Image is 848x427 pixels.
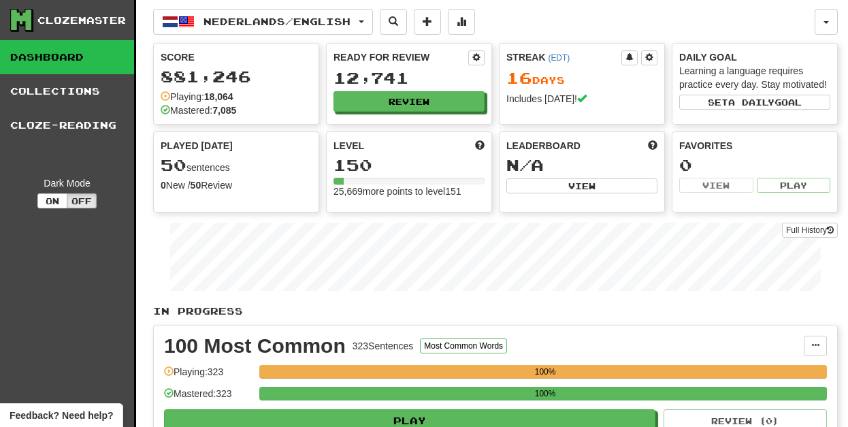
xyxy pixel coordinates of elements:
strong: 18,064 [204,91,233,102]
button: Add sentence to collection [414,9,441,35]
span: 50 [161,155,186,174]
button: Play [757,178,831,193]
span: Nederlands / English [203,16,350,27]
div: Clozemaster [37,14,126,27]
button: Nederlands/English [153,9,373,35]
div: Score [161,50,312,64]
span: a daily [728,97,774,107]
div: sentences [161,157,312,174]
div: Day s [506,69,657,87]
div: 25,669 more points to level 151 [333,185,485,198]
div: Streak [506,50,621,64]
div: 100% [263,365,827,379]
span: Score more points to level up [475,139,485,153]
div: 0 [679,157,830,174]
p: In Progress [153,304,838,318]
button: Most Common Words [420,338,507,353]
span: Leaderboard [506,139,581,153]
button: View [679,178,753,193]
div: 100% [263,387,827,400]
span: Level [333,139,364,153]
div: Ready for Review [333,50,468,64]
div: New / Review [161,178,312,192]
div: Playing: 323 [164,365,252,388]
a: Full History [782,223,838,238]
div: 323 Sentences [353,339,414,353]
div: 150 [333,157,485,174]
button: View [506,178,657,193]
span: This week in points, UTC [648,139,657,153]
div: Learning a language requires practice every day. Stay motivated! [679,64,830,91]
div: Favorites [679,139,830,153]
div: Includes [DATE]! [506,92,657,106]
button: More stats [448,9,475,35]
div: Mastered: [161,104,236,117]
div: 100 Most Common [164,336,346,356]
a: (EDT) [548,53,570,63]
strong: 50 [191,180,201,191]
span: Open feedback widget [10,409,113,422]
strong: 7,085 [212,105,236,116]
span: N/A [506,155,544,174]
button: Seta dailygoal [679,95,830,110]
button: Off [67,193,97,208]
span: Played [DATE] [161,139,233,153]
span: 16 [506,68,532,87]
button: On [37,193,67,208]
div: 881,246 [161,68,312,85]
button: Search sentences [380,9,407,35]
div: 12,741 [333,69,485,86]
div: Playing: [161,90,233,104]
div: Dark Mode [10,176,124,190]
div: Daily Goal [679,50,830,64]
button: Review [333,91,485,112]
div: Mastered: 323 [164,387,252,409]
strong: 0 [161,180,166,191]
